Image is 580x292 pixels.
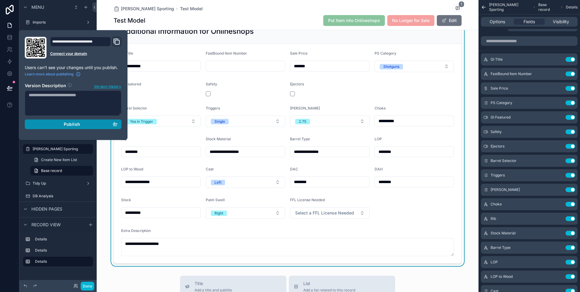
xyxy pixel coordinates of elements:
[23,191,93,201] a: DB Analysis
[25,72,73,77] span: Learn more about publishing
[33,181,83,186] label: Tidy Up
[491,231,516,236] span: Stock Material
[489,2,530,12] span: [PERSON_NAME] Sporting
[290,137,310,141] span: Barrel Type
[114,16,145,25] h1: Test Model
[121,167,143,171] span: LOP to Wood
[290,51,308,56] span: Sale Price
[81,282,94,290] button: Done
[206,116,285,127] button: Select Button
[491,129,502,134] span: Safety
[375,106,386,110] span: Choke
[538,2,558,12] span: Base record
[290,207,370,219] button: Select Button
[25,72,81,77] a: Learn more about publishing
[114,6,174,12] a: [PERSON_NAME] Sporting
[25,119,121,129] button: Publish
[41,157,77,162] span: Create New Item List
[206,106,220,110] span: Triggers
[375,61,454,72] button: Select Button
[23,17,93,27] a: Imports
[121,228,151,233] span: Extra Description
[206,167,214,171] span: Cast
[459,1,464,7] span: 1
[491,158,517,163] span: Barrel Selector
[491,187,520,192] span: [PERSON_NAME]
[206,51,247,56] span: FastBound Item Number
[491,71,532,76] span: FastBound Item Number
[553,19,569,25] span: Visibility
[33,194,92,198] label: DB Analysis
[35,259,88,264] label: Details
[121,82,141,86] span: GI Featured
[23,144,93,154] a: [PERSON_NAME] Sporting
[566,5,578,10] span: Details
[19,232,97,272] div: scrollable content
[375,167,383,171] span: DAH
[454,5,462,12] button: 1
[491,202,502,207] span: Choke
[33,147,89,151] label: [PERSON_NAME] Sporting
[524,19,535,25] span: Fields
[50,51,121,56] a: Connect your domain
[30,155,93,165] a: Create New Item List
[206,207,285,219] button: Select Button
[33,20,83,25] label: Imports
[206,137,231,141] span: Stock Material
[180,6,203,12] a: Test Model
[437,15,462,26] button: Edit
[290,116,370,127] button: Select Button
[30,166,93,176] a: Base record
[491,144,504,149] span: Ejectors
[35,248,91,253] label: Details
[64,122,80,127] span: Publish
[290,198,325,202] span: FFL License Needed
[295,210,354,216] span: Select a FFL License Needed
[491,100,512,105] span: PS Category
[94,83,121,89] button: Version history
[383,64,399,69] div: Shotguns
[491,274,513,279] span: LOP to Wood
[491,216,496,221] span: Rib
[23,179,93,188] a: Tidy Up
[290,82,304,86] span: Ejectors
[375,51,396,56] span: PS Category
[121,27,254,36] h2: Additional Information for Onlineshops
[130,119,153,124] div: Yes in Trigger
[31,4,44,10] span: Menu
[490,19,505,25] span: Options
[491,260,498,265] span: LOP
[121,116,201,127] button: Select Button
[31,206,62,212] span: Hidden pages
[214,180,221,185] div: Left
[206,176,285,188] button: Select Button
[31,222,61,228] span: Record view
[206,82,217,86] span: Safety
[25,65,121,71] p: Users can't see your changes until you publish.
[491,245,511,250] span: Barrel Type
[121,198,131,202] span: Stock
[41,168,62,173] span: Base record
[303,281,355,287] span: List
[290,106,320,110] span: [PERSON_NAME]
[195,281,232,287] span: Title
[491,86,508,91] span: Sale Price
[50,37,121,59] div: Domain and Custom Link
[491,173,505,178] span: Triggers
[491,57,503,62] span: GI Title
[121,6,174,12] span: [PERSON_NAME] Sporting
[299,119,306,124] div: 2.75
[25,83,66,89] h2: Version Description
[121,106,147,110] span: Barrel Selector
[375,137,382,141] span: LOP
[214,119,225,124] div: Single
[214,211,223,216] div: Right
[35,237,91,242] label: Details
[290,167,298,171] span: DAC
[491,115,511,120] span: GI Featured
[206,198,225,202] span: Palm Swell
